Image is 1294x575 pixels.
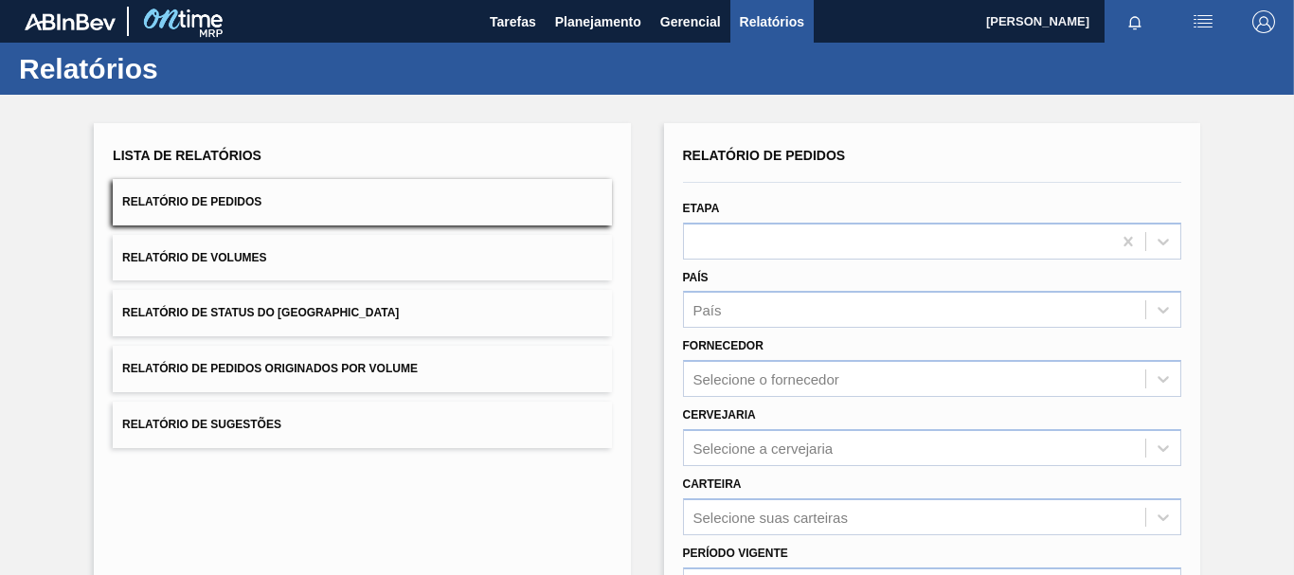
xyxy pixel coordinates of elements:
span: Relatório de Pedidos [683,148,846,163]
div: País [693,302,722,318]
div: Selecione o fornecedor [693,371,839,387]
button: Relatório de Status do [GEOGRAPHIC_DATA] [113,290,611,336]
button: Relatório de Sugestões [113,402,611,448]
span: Lista de Relatórios [113,148,261,163]
span: Gerencial [660,10,721,33]
img: userActions [1192,10,1214,33]
div: Selecione suas carteiras [693,509,848,525]
img: TNhmsLtSVTkK8tSr43FrP2fwEKptu5GPRR3wAAAABJRU5ErkJggg== [25,13,116,30]
label: País [683,271,709,284]
button: Notificações [1105,9,1165,35]
button: Relatório de Volumes [113,235,611,281]
img: Logout [1252,10,1275,33]
label: Etapa [683,202,720,215]
span: Relatório de Sugestões [122,418,281,431]
button: Relatório de Pedidos [113,179,611,225]
span: Relatórios [740,10,804,33]
label: Período Vigente [683,547,788,560]
span: Tarefas [490,10,536,33]
h1: Relatórios [19,58,355,80]
span: Relatório de Pedidos [122,195,261,208]
span: Planejamento [555,10,641,33]
button: Relatório de Pedidos Originados por Volume [113,346,611,392]
label: Cervejaria [683,408,756,422]
span: Relatório de Volumes [122,251,266,264]
span: Relatório de Pedidos Originados por Volume [122,362,418,375]
div: Selecione a cervejaria [693,440,834,456]
label: Carteira [683,477,742,491]
label: Fornecedor [683,339,764,352]
span: Relatório de Status do [GEOGRAPHIC_DATA] [122,306,399,319]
